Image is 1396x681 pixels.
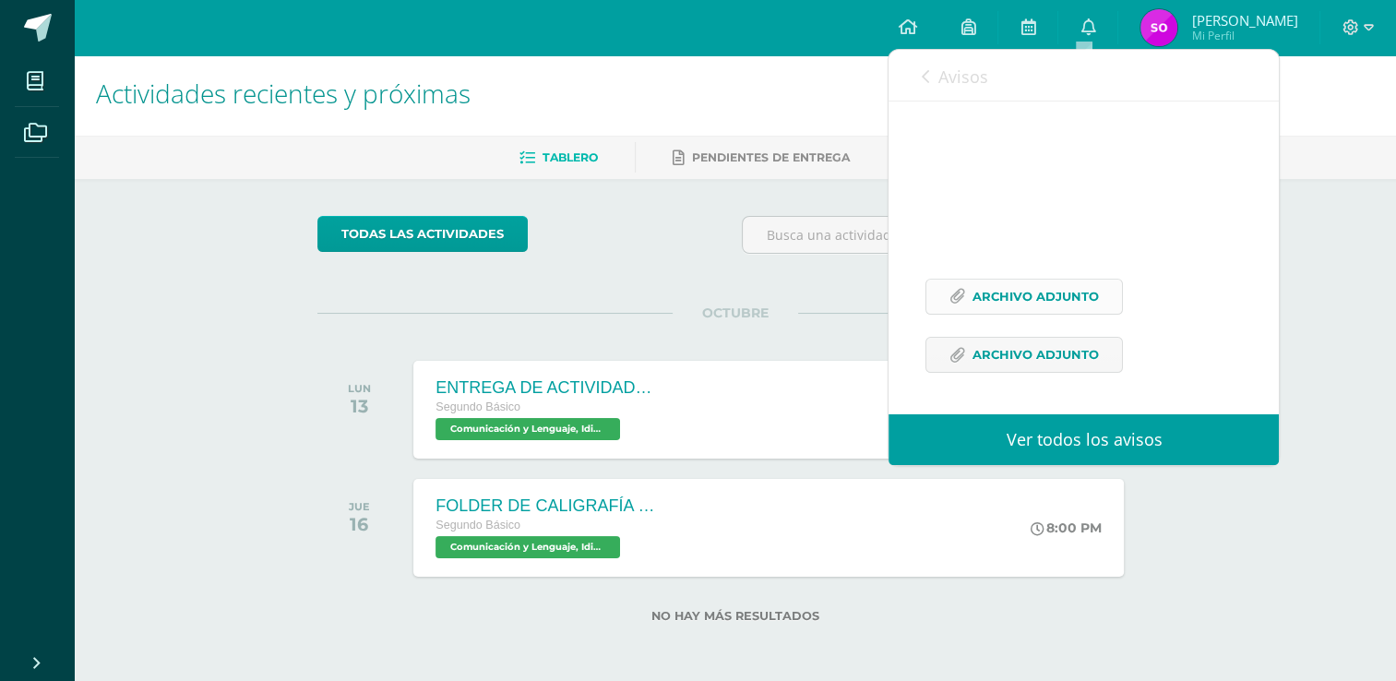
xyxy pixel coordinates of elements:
[673,305,798,321] span: OCTUBRE
[743,217,1151,253] input: Busca una actividad próxima aquí...
[436,519,520,532] span: Segundo Básico
[972,338,1099,372] span: Archivo Adjunto
[972,280,1099,314] span: Archivo Adjunto
[519,143,598,173] a: Tablero
[1191,28,1297,43] span: Mi Perfil
[925,337,1123,373] a: Archivo Adjunto
[937,66,987,88] span: Avisos
[349,513,370,535] div: 16
[925,76,1242,396] div: Festival de are 2025
[692,150,850,164] span: Pendientes de entrega
[925,279,1123,315] a: Archivo Adjunto
[889,414,1279,465] a: Ver todos los avisos
[348,382,371,395] div: LUN
[348,395,371,417] div: 13
[317,609,1152,623] label: No hay más resultados
[317,216,528,252] a: todas las Actividades
[436,536,620,558] span: Comunicación y Lenguaje, Idioma Español 'B'
[436,418,620,440] span: Comunicación y Lenguaje, Idioma Español 'B'
[543,150,598,164] span: Tablero
[436,496,657,516] div: FOLDER DE CALIGRAFÍA COMPLETO
[1191,11,1297,30] span: [PERSON_NAME]
[96,76,471,111] span: Actividades recientes y próximas
[349,500,370,513] div: JUE
[673,143,850,173] a: Pendientes de entrega
[436,400,520,413] span: Segundo Básico
[436,378,657,398] div: ENTREGA DE ACTIVIDADES DEL LIBRO DE LENGUAJE
[1031,520,1102,536] div: 8:00 PM
[1140,9,1177,46] img: 57486d41e313e93b1ded546bc17629e4.png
